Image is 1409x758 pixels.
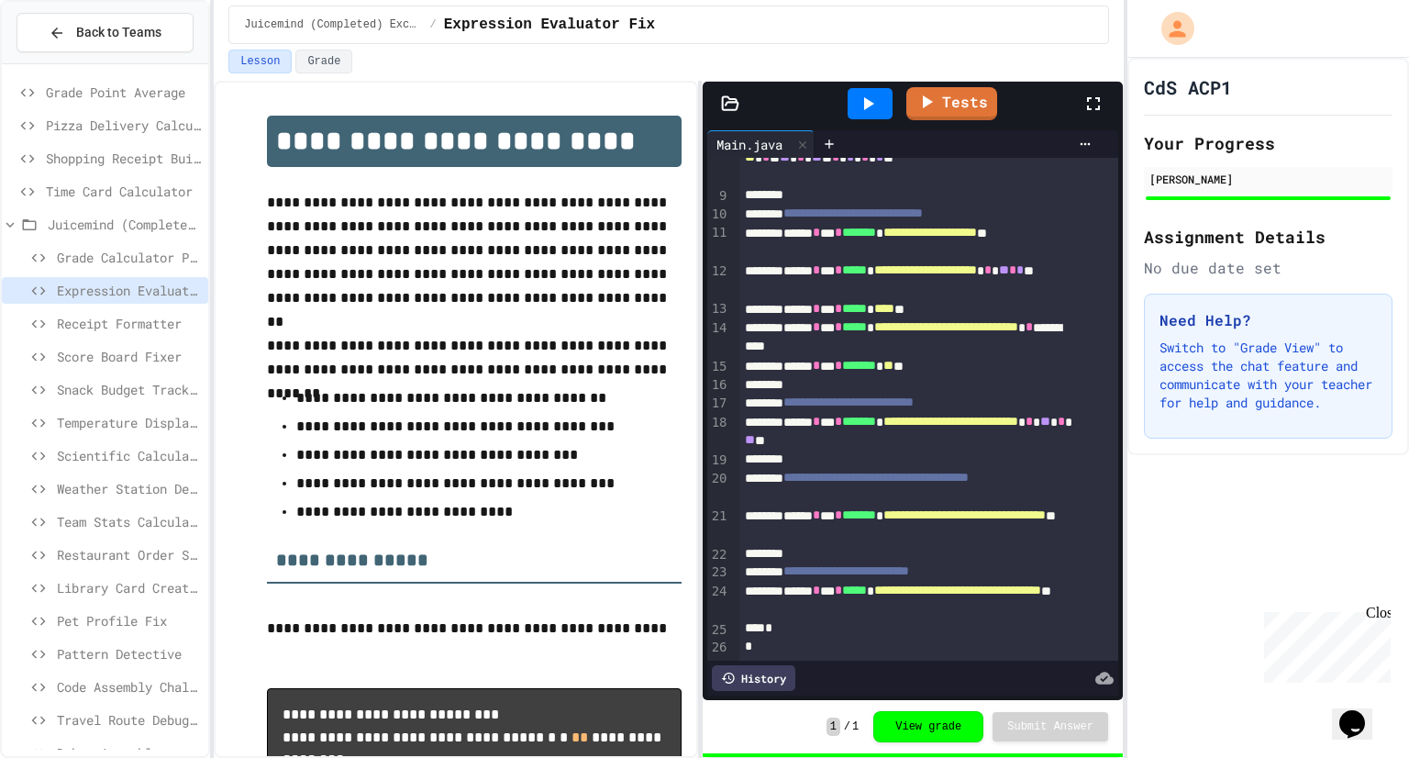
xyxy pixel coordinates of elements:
span: Shopping Receipt Builder [46,149,201,168]
a: Tests [906,87,997,120]
span: Back to Teams [76,23,161,42]
span: 1 [827,718,840,736]
span: Expression Evaluator Fix [57,281,201,300]
span: Code Assembly Challenge [57,677,201,697]
span: Travel Route Debugger [57,710,201,730]
span: Library Card Creator [57,578,201,597]
div: 20 [707,470,730,508]
button: View grade [873,711,983,742]
span: Pet Profile Fix [57,611,201,630]
div: Chat with us now!Close [7,7,127,117]
span: / [430,17,437,32]
div: 25 [707,621,730,640]
h1: CdS ACP1 [1144,74,1232,100]
div: 12 [707,262,730,301]
div: 11 [707,224,730,262]
div: 15 [707,358,730,377]
span: 1 [852,719,859,734]
div: 10 [707,206,730,225]
span: Submit Answer [1007,719,1093,734]
span: / [844,719,850,734]
button: Grade [295,50,352,73]
div: No due date set [1144,257,1392,279]
div: Main.java [707,130,815,158]
span: Time Card Calculator [46,182,201,201]
div: 21 [707,507,730,546]
div: 9 [707,187,730,206]
span: Grade Point Average [46,83,201,102]
div: 8 [707,130,730,187]
span: Grade Calculator Pro [57,248,201,267]
span: Expression Evaluator Fix [444,14,655,36]
button: Back to Teams [17,13,194,52]
div: 22 [707,546,730,564]
span: Score Board Fixer [57,347,201,366]
span: Weather Station Debugger [57,479,201,498]
div: 16 [707,376,730,395]
iframe: chat widget [1257,605,1391,683]
div: 23 [707,563,730,583]
h2: Assignment Details [1144,224,1392,250]
iframe: chat widget [1332,685,1391,740]
div: 24 [707,583,730,621]
h2: Your Progress [1144,130,1392,156]
span: Juicemind (Completed) Excersizes [244,17,422,32]
span: Snack Budget Tracker [57,380,201,399]
div: [PERSON_NAME] [1149,171,1387,187]
div: Main.java [707,135,792,154]
button: Submit Answer [993,712,1108,741]
button: Lesson [228,50,292,73]
div: 14 [707,319,730,358]
h3: Need Help? [1159,309,1377,331]
span: Pizza Delivery Calculator [46,116,201,135]
span: Restaurant Order System [57,545,201,564]
span: Receipt Formatter [57,314,201,333]
p: Switch to "Grade View" to access the chat feature and communicate with your teacher for help and ... [1159,339,1377,412]
span: Juicemind (Completed) Excersizes [48,215,201,234]
div: 19 [707,451,730,470]
span: Pattern Detective [57,644,201,663]
span: Temperature Display Fix [57,413,201,432]
span: Scientific Calculator [57,446,201,465]
div: 18 [707,414,730,452]
div: 13 [707,300,730,319]
div: 17 [707,395,730,414]
div: My Account [1142,7,1199,50]
div: History [712,665,795,691]
div: 26 [707,639,730,657]
span: Team Stats Calculator [57,512,201,531]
